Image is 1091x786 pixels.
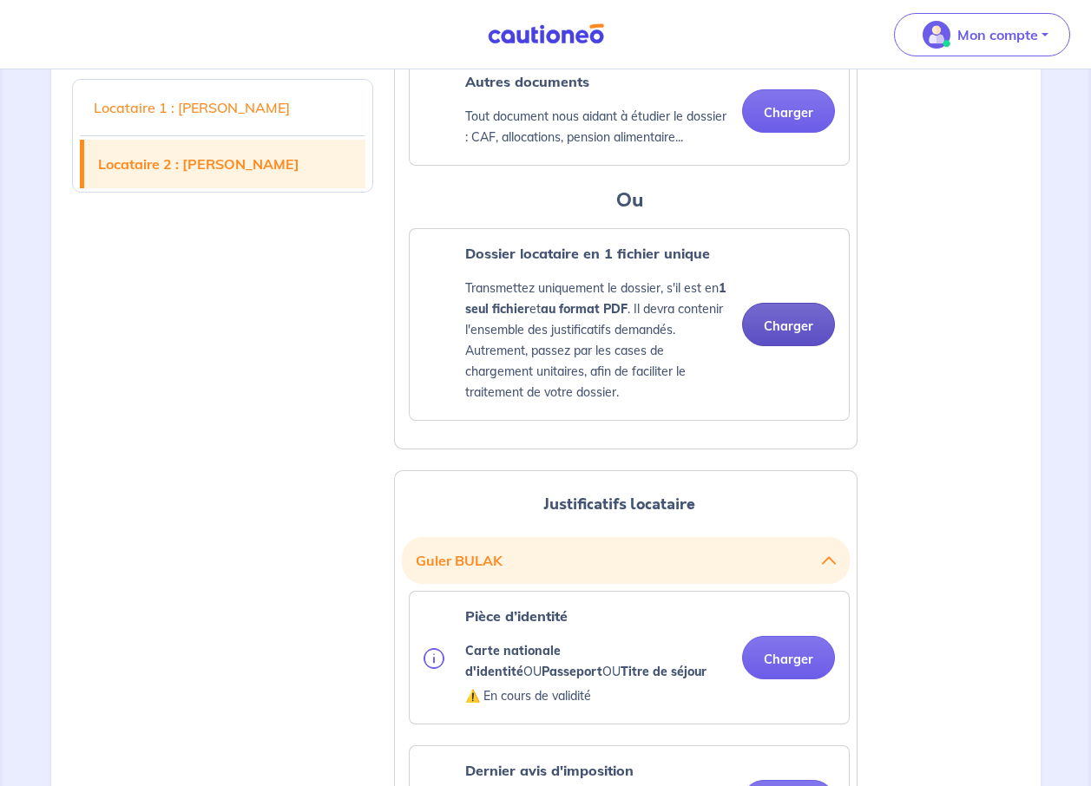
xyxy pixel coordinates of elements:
img: info.svg [424,648,444,669]
button: Charger [742,636,835,679]
span: Justificatifs locataire [543,493,695,515]
button: Charger [742,303,835,346]
a: Locataire 1 : [PERSON_NAME] [80,83,366,132]
div: categoryName: national-id, userCategory: unemployed [409,591,850,724]
button: Guler BULAK [416,544,836,577]
a: Locataire 2 : [PERSON_NAME] [84,140,366,188]
img: illu_account_valid_menu.svg [923,21,950,49]
button: illu_account_valid_menu.svgMon compte [894,13,1070,56]
img: Cautioneo [481,23,611,45]
button: Charger [742,89,835,133]
p: Tout document nous aidant à étudier le dossier : CAF, allocations, pension alimentaire... [465,106,728,147]
strong: au format PDF [541,301,628,317]
strong: Autres documents [465,73,589,90]
p: OU OU [465,640,728,682]
strong: Dossier locataire en 1 fichier unique [465,245,710,262]
p: ⚠️ En cours de validité [465,685,728,706]
p: Transmettez uniquement le dossier, s'il est en et . Il devra contenir l'ensemble des justificatif... [465,278,728,403]
h3: Ou [409,187,850,214]
div: categoryName: other, userCategory: craftsman [409,56,850,166]
strong: Pièce d’identité [465,607,568,625]
p: Mon compte [957,24,1038,45]
strong: Passeport [542,664,602,679]
strong: Carte nationale d'identité [465,643,561,679]
strong: Titre de séjour [621,664,707,679]
div: categoryName: profile, userCategory: craftsman [409,228,850,421]
strong: Dernier avis d'imposition [465,762,634,779]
